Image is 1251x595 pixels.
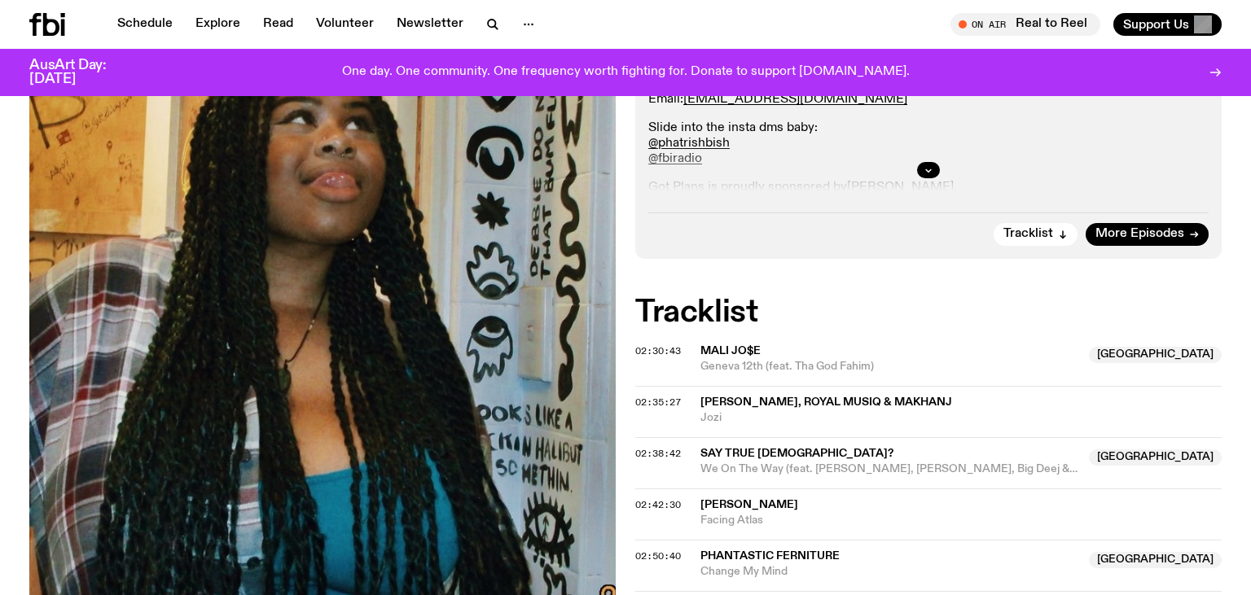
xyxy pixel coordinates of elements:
button: Support Us [1113,13,1222,36]
span: [GEOGRAPHIC_DATA] [1089,347,1222,363]
span: Jozi [700,410,1222,426]
span: Say True [DEMOGRAPHIC_DATA]? [700,448,893,459]
span: 02:50:40 [635,549,681,562]
span: [GEOGRAPHIC_DATA] [1089,552,1222,568]
a: @phatrishbish [648,137,730,150]
span: Geneva 12th (feat. Tha God Fahim) [700,359,1079,374]
span: Support Us [1123,17,1189,32]
a: [EMAIL_ADDRESS][DOMAIN_NAME] [683,93,907,106]
span: 02:30:43 [635,344,681,357]
a: Newsletter [387,13,473,36]
a: Read [253,13,303,36]
span: Tracklist [1003,228,1053,240]
button: 02:38:42 [635,449,681,458]
span: More Episodes [1095,228,1184,240]
span: MALI JO$E [700,345,761,357]
button: 02:50:40 [635,552,681,561]
h3: AusArt Day: [DATE] [29,59,134,86]
span: Phantastic Ferniture [700,550,840,562]
button: 02:30:43 [635,347,681,356]
p: One day. One community. One frequency worth fighting for. Donate to support [DOMAIN_NAME]. [342,65,910,80]
span: [GEOGRAPHIC_DATA] [1089,449,1222,466]
span: [PERSON_NAME] [700,499,798,510]
button: On AirReal to Reel [950,13,1100,36]
span: 02:38:42 [635,447,681,460]
span: 02:35:27 [635,396,681,409]
span: Facing Atlas [700,513,1222,528]
button: 02:35:27 [635,398,681,407]
span: [PERSON_NAME], Royal MusiQ & Makhanj [700,396,952,408]
button: Tracklist [994,223,1078,246]
a: Explore [186,13,250,36]
p: Slide into the insta dms baby: [648,120,1209,168]
a: Volunteer [306,13,384,36]
a: Schedule [108,13,182,36]
span: Change My Mind [700,564,1079,580]
a: More Episodes [1086,223,1209,246]
span: We On The Way (feat. [PERSON_NAME], [PERSON_NAME], Big Deej & ECB) [700,462,1079,477]
h2: Tracklist [635,298,1222,327]
span: 02:42:30 [635,498,681,511]
button: 02:42:30 [635,501,681,510]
